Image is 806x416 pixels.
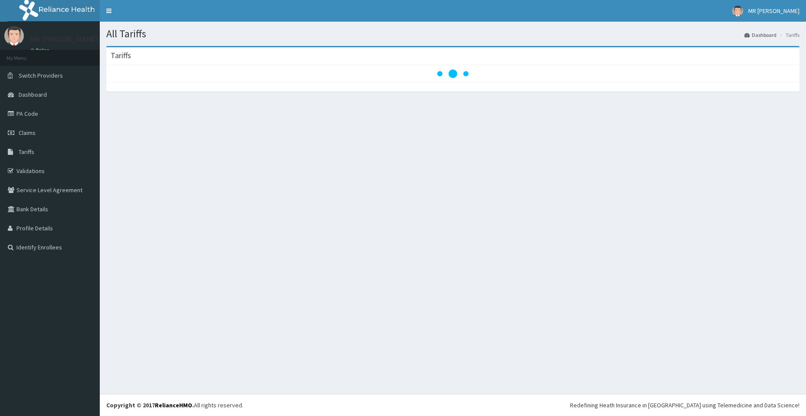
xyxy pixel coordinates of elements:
svg: audio-loading [436,56,470,91]
footer: All rights reserved. [100,394,806,416]
a: Online [30,47,51,53]
h3: Tariffs [111,52,131,59]
p: MR [PERSON_NAME] [30,35,98,43]
li: Tariffs [777,31,799,39]
img: User Image [4,26,24,46]
a: Dashboard [744,31,777,39]
img: User Image [732,6,743,16]
span: Claims [19,129,36,137]
span: MR [PERSON_NAME] [748,7,799,15]
span: Switch Providers [19,72,63,79]
span: Tariffs [19,148,34,156]
strong: Copyright © 2017 . [106,401,194,409]
span: Dashboard [19,91,47,98]
div: Redefining Heath Insurance in [GEOGRAPHIC_DATA] using Telemedicine and Data Science! [570,401,799,409]
a: RelianceHMO [155,401,192,409]
h1: All Tariffs [106,28,799,39]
